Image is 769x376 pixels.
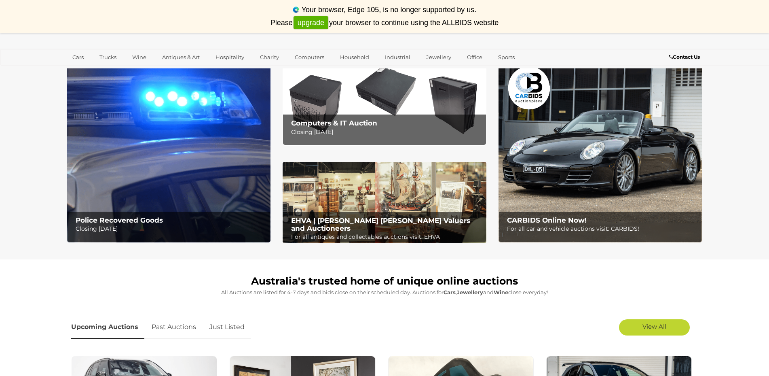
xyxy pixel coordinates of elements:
a: Just Listed [203,315,251,339]
a: Jewellery [421,51,456,64]
p: For all antiques and collectables auctions visit: EHVA [291,232,482,242]
b: Contact Us [669,54,700,60]
img: EHVA | Evans Hastings Valuers and Auctioneers [283,162,486,244]
strong: Cars [444,289,456,295]
a: Antiques & Art [157,51,205,64]
a: Trucks [94,51,122,64]
a: Household [335,51,374,64]
b: Police Recovered Goods [76,216,163,224]
h1: Australia's trusted home of unique online auctions [71,276,698,287]
a: Cars [67,51,89,64]
a: CARBIDS Online Now! CARBIDS Online Now! For all car and vehicle auctions visit: CARBIDS! [499,64,702,242]
b: EHVA | [PERSON_NAME] [PERSON_NAME] Valuers and Auctioneers [291,217,470,232]
img: CARBIDS Online Now! [499,64,702,242]
a: View All [619,319,690,336]
b: Computers & IT Auction [291,119,377,127]
img: Police Recovered Goods [67,64,270,242]
strong: Jewellery [457,289,483,295]
strong: Wine [494,289,508,295]
a: Charity [255,51,284,64]
a: Past Auctions [146,315,202,339]
a: Sports [493,51,520,64]
a: Computers & IT Auction Computers & IT Auction Closing [DATE] [283,64,486,145]
p: Closing [DATE] [291,127,482,137]
img: Computers & IT Auction [283,64,486,145]
p: Closing [DATE] [76,224,266,234]
p: All Auctions are listed for 4-7 days and bids close on their scheduled day. Auctions for , and cl... [71,288,698,297]
a: Computers [289,51,330,64]
a: Office [462,51,488,64]
a: Police Recovered Goods Police Recovered Goods Closing [DATE] [67,64,270,242]
a: Contact Us [669,53,702,62]
a: upgrade [294,16,328,30]
a: Wine [127,51,152,64]
p: For all car and vehicle auctions visit: CARBIDS! [507,224,697,234]
span: View All [642,323,666,330]
b: CARBIDS Online Now! [507,216,587,224]
a: Industrial [380,51,416,64]
a: Hospitality [210,51,249,64]
a: EHVA | Evans Hastings Valuers and Auctioneers EHVA | [PERSON_NAME] [PERSON_NAME] Valuers and Auct... [283,162,486,244]
a: [GEOGRAPHIC_DATA] [67,64,135,77]
a: Upcoming Auctions [71,315,144,339]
